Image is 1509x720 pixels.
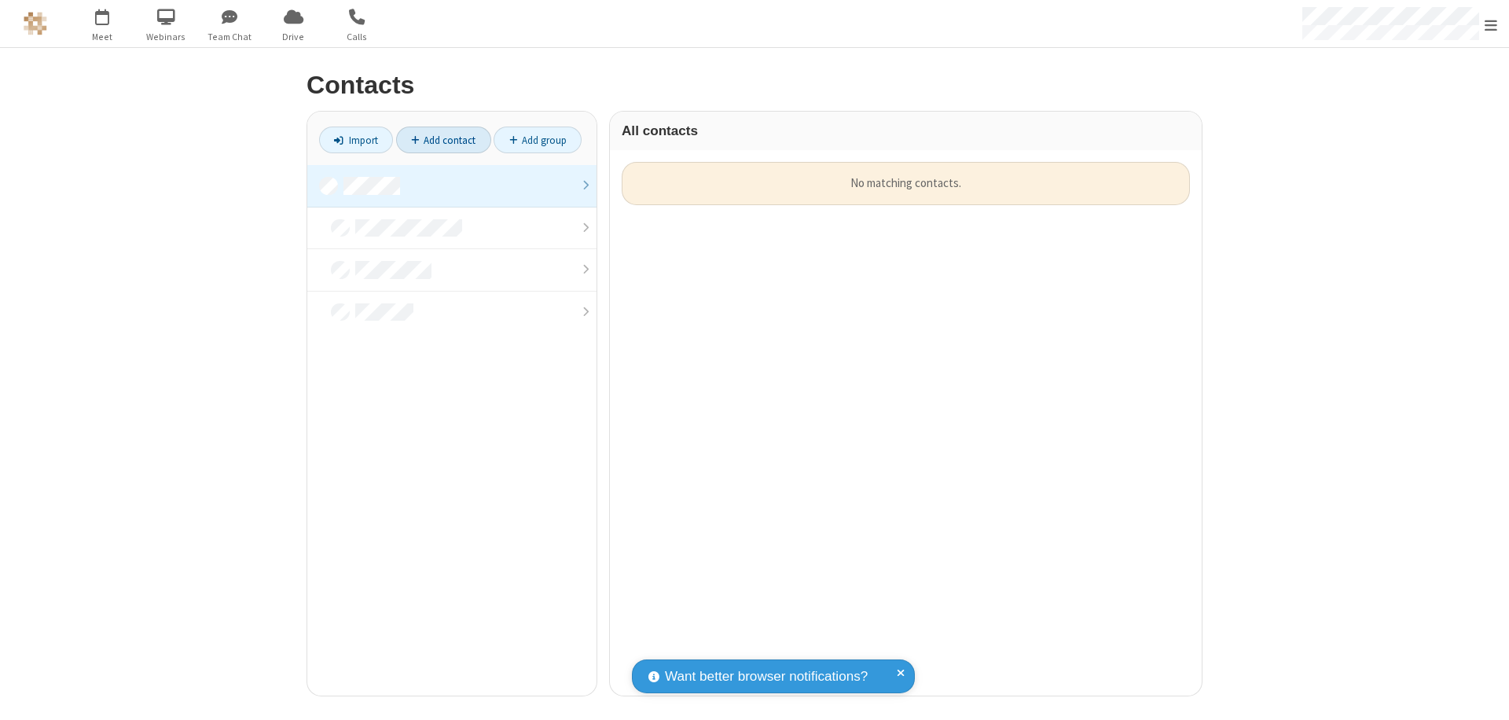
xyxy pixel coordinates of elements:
[622,162,1190,205] div: No matching contacts.
[24,12,47,35] img: QA Selenium DO NOT DELETE OR CHANGE
[73,30,132,44] span: Meet
[1470,679,1497,709] iframe: Chat
[494,127,582,153] a: Add group
[610,150,1202,696] div: grid
[328,30,387,44] span: Calls
[319,127,393,153] a: Import
[665,667,868,687] span: Want better browser notifications?
[622,123,1190,138] h3: All contacts
[137,30,196,44] span: Webinars
[396,127,491,153] a: Add contact
[200,30,259,44] span: Team Chat
[264,30,323,44] span: Drive
[307,72,1202,99] h2: Contacts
